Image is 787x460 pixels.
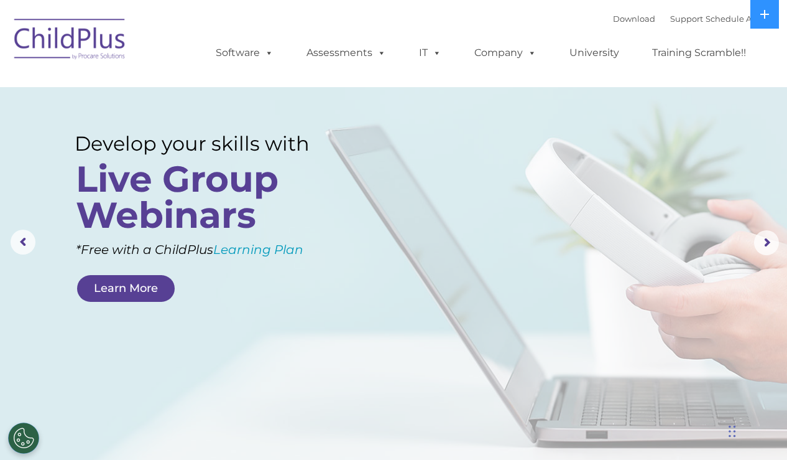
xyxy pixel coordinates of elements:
a: Schedule A Demo [706,14,779,24]
span: Phone number [173,133,226,143]
img: ChildPlus by Procare Solutions [8,10,132,72]
a: Software [203,40,286,65]
font: | [613,14,779,24]
iframe: Chat Widget [578,326,787,460]
span: Last name [173,82,211,92]
a: University [557,40,632,65]
rs-layer: Live Group Webinars [76,161,331,233]
a: Assessments [294,40,398,65]
a: Learn More [77,275,175,302]
a: Training Scramble!! [640,40,758,65]
rs-layer: Develop your skills with [75,132,335,156]
div: Drag [729,413,736,450]
a: IT [407,40,454,65]
a: Learning Plan [213,242,303,257]
a: Company [462,40,549,65]
a: Support [670,14,703,24]
button: Cookies Settings [8,423,39,454]
a: Download [613,14,655,24]
rs-layer: *Free with a ChildPlus [76,238,354,261]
